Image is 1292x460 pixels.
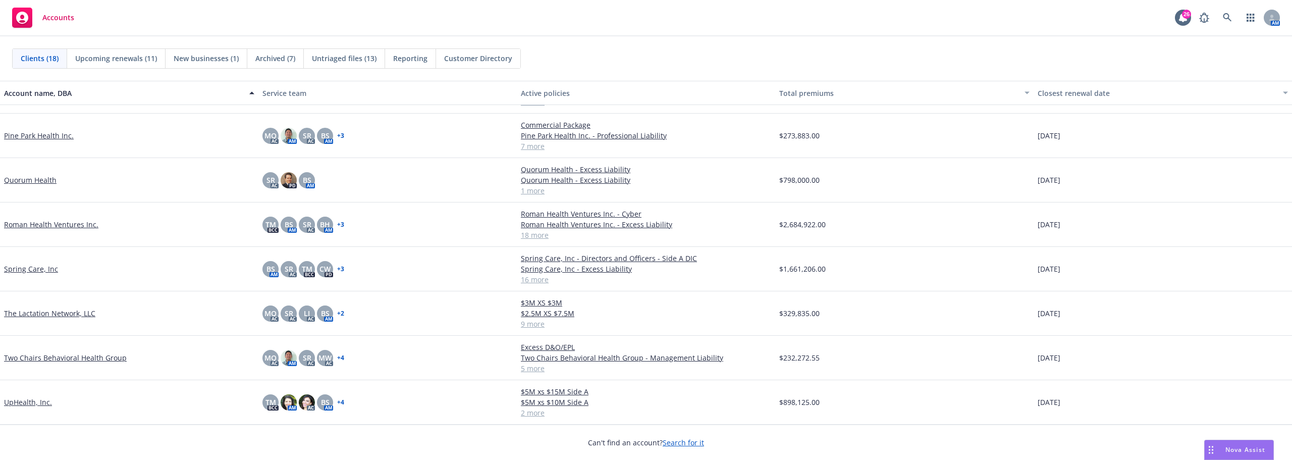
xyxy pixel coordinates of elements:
[1038,308,1060,319] span: [DATE]
[304,308,310,319] span: LI
[1038,219,1060,230] span: [DATE]
[337,133,344,139] a: + 3
[1034,81,1292,105] button: Closest renewal date
[337,355,344,361] a: + 4
[393,53,427,64] span: Reporting
[303,130,311,141] span: SR
[1038,264,1060,274] span: [DATE]
[75,53,157,64] span: Upcoming renewals (11)
[521,308,771,319] a: $2.5M XS $7.5M
[521,88,771,98] div: Active policies
[521,297,771,308] a: $3M XS $3M
[337,266,344,272] a: + 3
[266,175,275,185] span: SR
[321,397,330,407] span: BS
[4,175,57,185] a: Quorum Health
[521,219,771,230] a: Roman Health Ventures Inc. - Excess Liability
[265,397,276,407] span: TM
[1194,8,1214,28] a: Report a Bug
[4,130,74,141] a: Pine Park Health Inc.
[521,363,771,374] a: 5 more
[1038,175,1060,185] span: [DATE]
[521,319,771,329] a: 9 more
[264,130,277,141] span: MQ
[321,130,330,141] span: BS
[517,81,775,105] button: Active policies
[285,219,293,230] span: BS
[281,394,297,411] img: photo
[264,352,277,363] span: MQ
[21,53,59,64] span: Clients (18)
[1038,130,1060,141] span: [DATE]
[264,308,277,319] span: MQ
[1205,440,1217,459] div: Drag to move
[521,342,771,352] a: Excess D&O/EPL
[521,397,771,407] a: $5M xs $10M Side A
[302,264,312,274] span: TM
[4,264,58,274] a: Spring Care, Inc
[337,311,344,317] a: + 2
[779,352,820,363] span: $232,272.55
[299,394,315,411] img: photo
[521,230,771,240] a: 18 more
[265,219,276,230] span: TM
[521,386,771,397] a: $5M xs $15M Side A
[521,185,771,196] a: 1 more
[521,130,771,141] a: Pine Park Health Inc. - Professional Liability
[521,164,771,175] a: Quorum Health - Excess Liability
[779,130,820,141] span: $273,883.00
[8,4,78,32] a: Accounts
[255,53,295,64] span: Archived (7)
[285,308,293,319] span: SR
[779,175,820,185] span: $798,000.00
[1038,88,1277,98] div: Closest renewal date
[4,352,127,363] a: Two Chairs Behavioral Health Group
[258,81,517,105] button: Service team
[1038,397,1060,407] span: [DATE]
[521,120,771,130] a: Commercial Package
[42,14,74,22] span: Accounts
[281,172,297,188] img: photo
[281,128,297,144] img: photo
[1204,440,1274,460] button: Nova Assist
[4,219,98,230] a: Roman Health Ventures Inc.
[312,53,376,64] span: Untriaged files (13)
[4,397,52,407] a: UpHealth, Inc.
[4,308,95,319] a: The Lactation Network, LLC
[303,219,311,230] span: SR
[262,88,513,98] div: Service team
[319,264,331,274] span: CW
[1038,352,1060,363] span: [DATE]
[775,81,1034,105] button: Total premiums
[588,437,704,448] span: Can't find an account?
[521,175,771,185] a: Quorum Health - Excess Liability
[1225,445,1265,454] span: Nova Assist
[779,397,820,407] span: $898,125.00
[303,352,311,363] span: SR
[321,308,330,319] span: BS
[320,219,330,230] span: BH
[337,222,344,228] a: + 3
[318,352,332,363] span: MW
[303,175,311,185] span: BS
[521,209,771,219] a: Roman Health Ventures Inc. - Cyber
[521,274,771,285] a: 16 more
[521,407,771,418] a: 2 more
[444,53,512,64] span: Customer Directory
[285,264,293,274] span: SR
[1217,8,1237,28] a: Search
[521,141,771,151] a: 7 more
[521,352,771,363] a: Two Chairs Behavioral Health Group - Management Liability
[779,219,826,230] span: $2,684,922.00
[4,88,243,98] div: Account name, DBA
[521,253,771,264] a: Spring Care, Inc - Directors and Officers - Side A DIC
[1182,10,1191,19] div: 26
[779,308,820,319] span: $329,835.00
[337,399,344,405] a: + 4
